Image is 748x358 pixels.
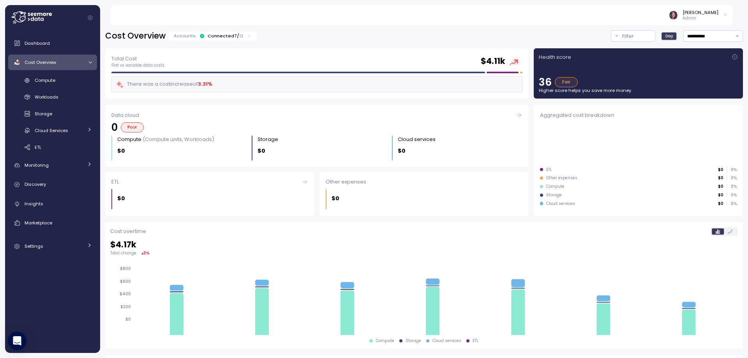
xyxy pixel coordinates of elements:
[683,9,718,16] div: [PERSON_NAME]
[8,215,97,231] a: Marketplace
[398,146,406,155] p: $0
[143,136,214,143] p: (Compute units, Workloads)
[111,63,164,68] p: Flat vs variable data costs
[332,194,339,203] p: $0
[340,325,354,330] tspan: [DATE]
[25,40,50,46] span: Dashboard
[8,74,97,87] a: Compute
[35,94,58,100] span: Workloads
[683,16,718,21] p: Admin
[8,35,97,51] a: Dashboard
[255,325,269,330] tspan: [DATE]
[473,338,478,344] div: ETL
[120,266,131,272] tspan: $800
[398,136,436,143] div: Cloud services
[141,250,150,256] div: ▴
[326,178,522,186] div: Other expenses
[596,325,610,330] tspan: [DATE]
[546,167,552,173] div: ETL
[727,167,736,173] p: 0 %
[8,141,97,153] a: ETL
[727,192,736,198] p: 0 %
[25,181,46,187] span: Discovery
[35,77,55,83] span: Compute
[546,184,565,189] div: Compute
[35,111,52,117] span: Storage
[110,227,146,235] p: Cost overtime
[718,167,723,173] p: $0
[25,220,52,226] span: Marketplace
[546,175,577,181] div: Other expenses
[111,111,522,119] div: Data cloud
[117,146,125,155] p: $0
[25,162,49,168] span: Monitoring
[105,30,166,42] h2: Cost Overview
[170,325,183,330] tspan: [DATE]
[669,11,677,19] img: ACg8ocLDuIZlR5f2kIgtapDwVC7yp445s3OgbrQTIAV7qYj8P05r5pI=s96-c
[682,325,696,330] tspan: [DATE]
[665,33,673,39] span: Day
[555,77,578,87] div: Fair
[120,304,131,309] tspan: $200
[117,136,214,143] div: Compute
[25,59,56,65] span: Cost Overview
[546,192,562,198] div: Storage
[376,338,394,344] div: Compute
[718,175,723,181] p: $0
[35,127,68,134] span: Cloud Services
[121,122,144,132] div: Poor
[120,292,131,297] tspan: $400
[111,122,118,132] p: 0
[540,111,737,119] div: Aggregated cost breakdown
[208,33,243,39] div: Connected 7 /
[539,77,552,87] p: 36
[8,332,26,350] div: Open Intercom Messenger
[8,239,97,254] a: Settings
[511,325,525,330] tspan: [DATE]
[174,33,196,39] p: Accounts:
[727,175,736,181] p: 0 %
[622,32,634,40] p: Filter
[120,279,131,284] tspan: $600
[539,87,738,93] p: Higher score helps you save more money
[35,144,41,150] span: ETL
[718,184,723,189] p: $0
[117,194,125,203] p: $0
[198,80,212,88] div: 3.31 %
[105,172,314,216] a: ETL$0
[111,178,308,186] div: ETL
[8,124,97,137] a: Cloud Services
[426,325,439,330] tspan: [DATE]
[8,177,97,192] a: Discovery
[25,243,43,249] span: Settings
[258,146,265,155] p: $0
[727,184,736,189] p: 0 %
[85,15,95,21] button: Collapse navigation
[116,80,212,89] div: There was a cost increase of
[8,108,97,120] a: Storage
[539,53,571,61] p: Health score
[105,105,529,167] a: Data cloud0PoorCompute (Compute units, Workloads)$0Storage $0Cloud services $0
[546,201,575,206] div: Cloud services
[718,192,723,198] p: $0
[25,201,43,207] span: Insights
[481,56,505,67] h2: $ 4.11k
[125,317,131,322] tspan: $0
[8,157,97,173] a: Monitoring
[718,201,723,206] p: $0
[406,338,421,344] div: Storage
[239,33,243,39] p: 12
[8,55,97,70] a: Cost Overview
[110,250,136,256] p: Total change
[8,196,97,212] a: Insights
[611,30,655,42] button: Filter
[727,201,736,206] p: 0 %
[8,91,97,104] a: Workloads
[432,338,461,344] div: Cloud services
[143,250,150,256] div: 3 %
[111,55,164,63] p: Total Cost
[110,239,738,250] h2: $ 4.17k
[169,32,257,41] div: Accounts:Connected7/12
[258,136,278,143] div: Storage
